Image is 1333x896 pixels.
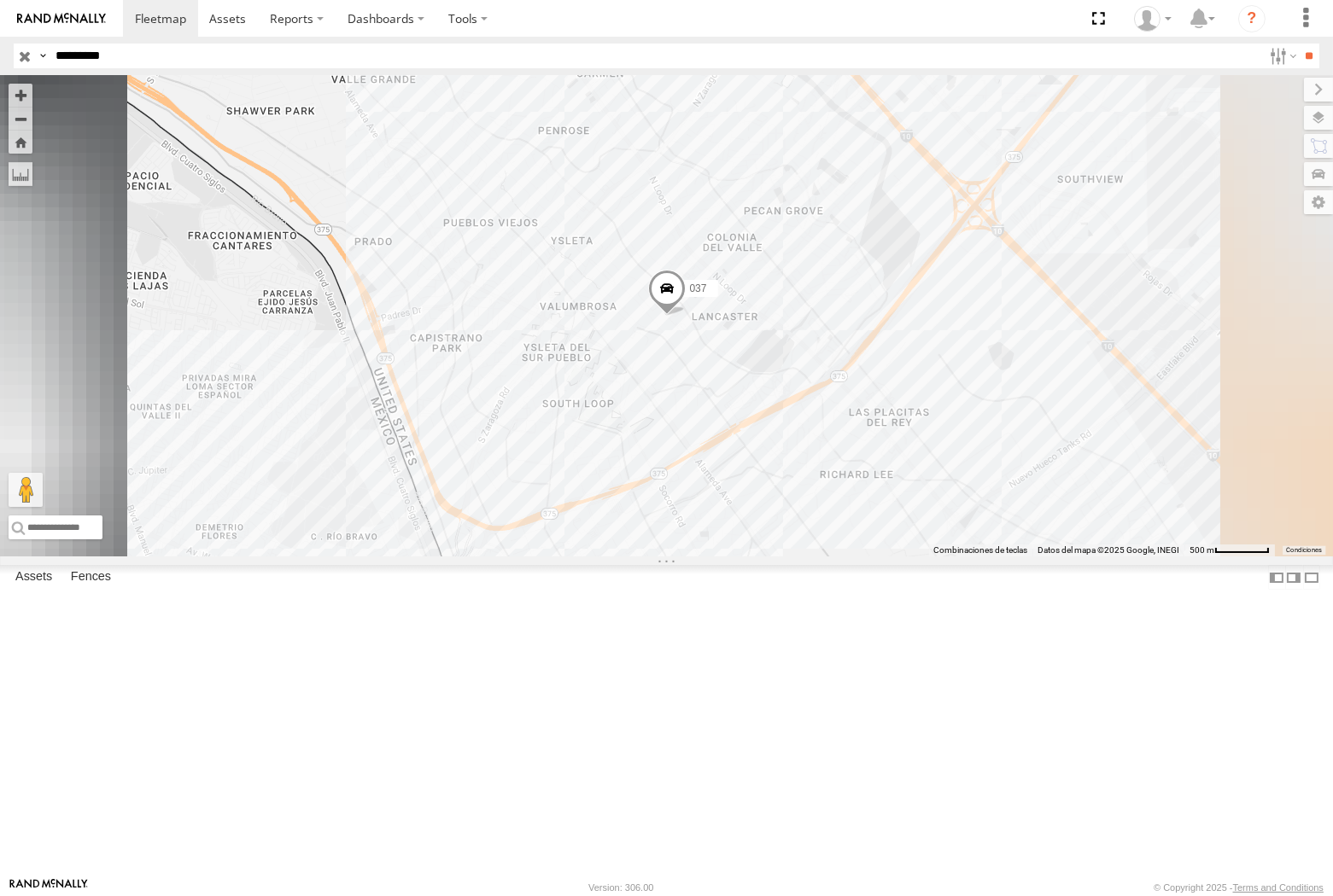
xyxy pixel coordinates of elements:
span: 037 [689,282,706,294]
label: Hide Summary Table [1303,565,1320,590]
span: Datos del mapa ©2025 Google, INEGI [1038,545,1179,555]
a: Terms and Conditions [1233,882,1324,893]
button: Zoom out [9,107,32,131]
img: rand-logo.svg [17,13,106,25]
div: Version: 306.00 [588,882,653,893]
button: Escala del mapa: 500 m por 61 píxeles [1184,544,1275,556]
button: Combinaciones de teclas [933,544,1027,556]
label: Fences [62,566,120,590]
label: Search Query [36,44,50,68]
label: Map Settings [1304,190,1333,214]
div: Fernando Valdez [1128,6,1178,32]
label: Dock Summary Table to the Right [1285,565,1302,590]
button: Arrastra el hombrecito naranja al mapa para abrir Street View [9,473,43,507]
label: Dock Summary Table to the Left [1268,565,1285,590]
label: Search Filter Options [1263,44,1300,68]
i: ? [1238,5,1266,32]
div: © Copyright 2025 - [1154,882,1324,893]
label: Measure [9,162,32,186]
button: Zoom in [9,84,32,107]
label: Assets [7,566,61,590]
a: Condiciones (se abre en una nueva pestaña) [1286,547,1322,554]
button: Zoom Home [9,131,32,154]
a: Visit our Website [9,879,88,896]
span: 500 m [1190,545,1214,555]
